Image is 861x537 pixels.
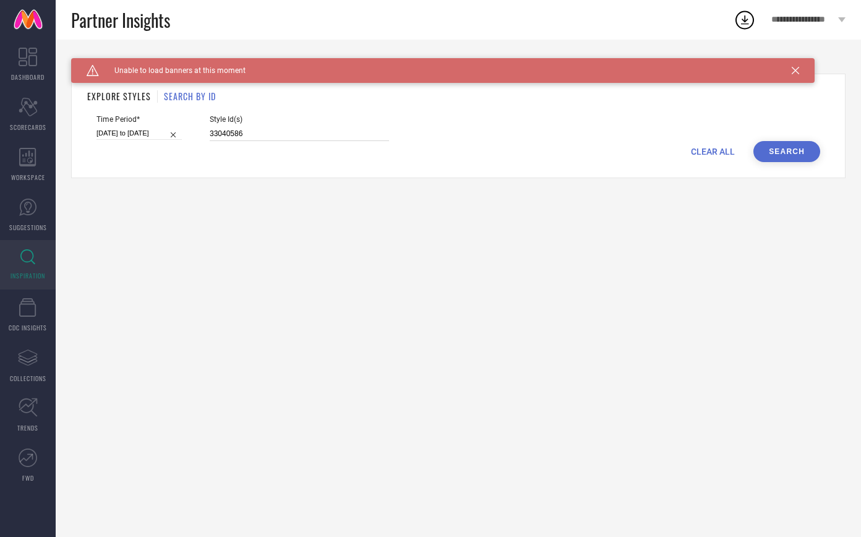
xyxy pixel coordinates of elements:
div: Open download list [734,9,756,31]
span: FWD [22,473,34,483]
span: CLEAR ALL [691,147,735,157]
h1: EXPLORE STYLES [87,90,151,103]
span: Partner Insights [71,7,170,33]
input: Select time period [96,127,182,140]
span: Style Id(s) [210,115,389,124]
span: CDC INSIGHTS [9,323,47,332]
span: SCORECARDS [10,122,46,132]
span: WORKSPACE [11,173,45,182]
div: Back TO Dashboard [71,58,846,67]
span: Time Period* [96,115,182,124]
span: Unable to load banners at this moment [99,66,246,75]
h1: SEARCH BY ID [164,90,216,103]
span: TRENDS [17,423,38,432]
button: Search [753,141,820,162]
span: SUGGESTIONS [9,223,47,232]
span: INSPIRATION [11,271,45,280]
span: DASHBOARD [11,72,45,82]
span: COLLECTIONS [10,374,46,383]
input: Enter comma separated style ids e.g. 12345, 67890 [210,127,389,141]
